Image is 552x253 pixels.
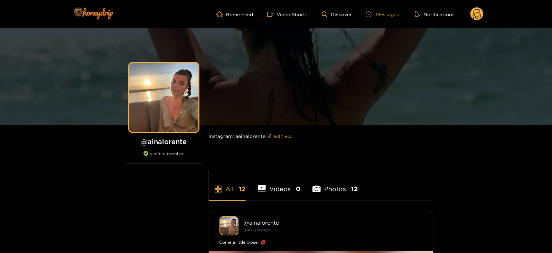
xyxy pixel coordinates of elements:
[351,185,358,193] span: 12
[214,185,222,193] span: appstore
[258,169,301,200] li: Videos
[209,125,433,147] div: Instagram: aainalorente
[267,11,308,17] a: Video Shorts
[126,137,202,146] h1: @ ainalorente
[239,185,246,193] span: 12
[366,10,399,18] div: Messages
[312,169,358,200] li: Photos
[126,151,202,164] div: verified member
[244,219,423,226] div: @ ainalorente
[413,11,457,18] button: Notifications
[322,11,352,17] a: Discover
[267,134,272,139] span: edit
[219,239,423,246] div: Come a little closer 💋
[274,133,292,140] span: Edit Bio
[216,11,226,17] span: home
[219,216,238,235] img: ainalorente
[216,11,253,17] a: Home Feed
[244,228,272,232] small: [DATE] 12:40 pm
[209,169,246,200] li: All
[266,131,293,142] button: editEdit Bio
[296,185,300,193] span: 0
[267,11,277,17] span: video-camera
